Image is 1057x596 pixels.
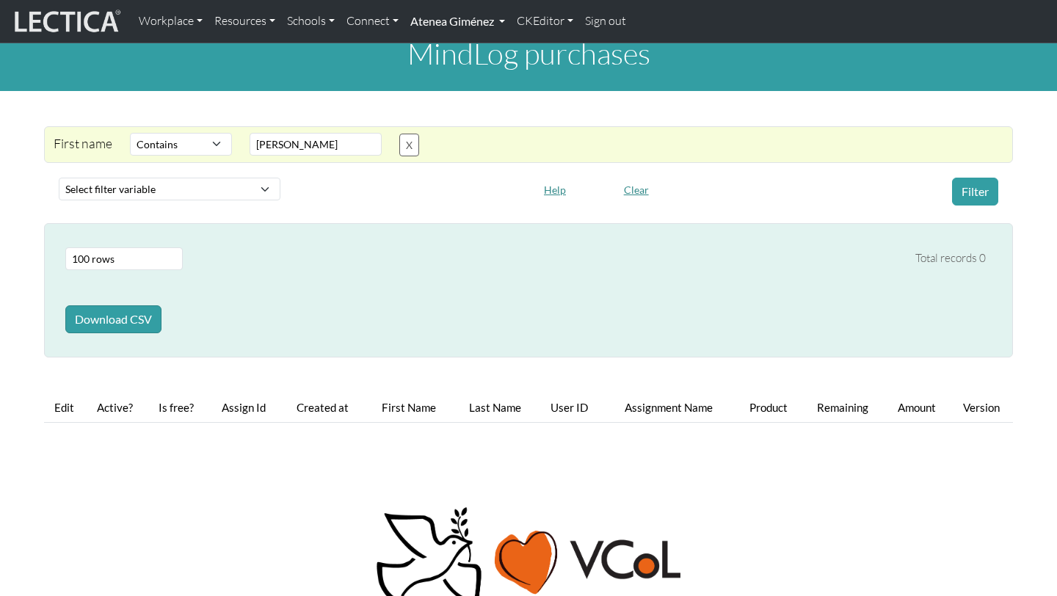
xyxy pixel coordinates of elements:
[11,7,121,35] img: lecticalive
[133,6,208,37] a: Workplace
[250,133,382,156] input: Value
[617,178,655,201] button: Clear
[885,393,950,423] th: Amount
[952,178,998,206] button: Filter
[537,181,573,196] a: Help
[208,6,281,37] a: Resources
[537,178,573,201] button: Help
[579,6,632,37] a: Sign out
[735,393,801,423] th: Product
[915,250,986,268] div: Total records 0
[84,393,146,423] th: Active?
[341,6,404,37] a: Connect
[280,393,365,423] th: Created at
[45,133,121,156] div: First name
[601,393,735,423] th: Assignment Name
[44,393,84,423] th: Edit
[281,6,341,37] a: Schools
[511,6,579,37] a: CKEditor
[404,6,511,37] a: Atenea Giménez
[207,393,280,423] th: Assign Id
[453,393,537,423] th: Last Name
[365,393,452,423] th: First Name
[146,393,207,423] th: Is free?
[537,393,601,423] th: User ID
[65,305,161,333] button: Download CSV
[399,134,419,156] button: X
[950,393,1013,423] th: Version
[801,393,885,423] th: Remaining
